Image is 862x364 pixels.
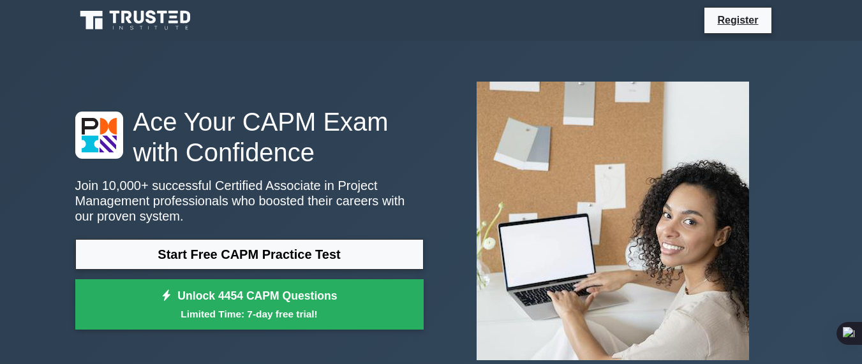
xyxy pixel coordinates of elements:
[710,12,766,28] a: Register
[75,178,424,224] p: Join 10,000+ successful Certified Associate in Project Management professionals who boosted their...
[75,106,424,168] h1: Ace Your CAPM Exam with Confidence
[75,239,424,270] a: Start Free CAPM Practice Test
[75,279,424,330] a: Unlock 4454 CAPM QuestionsLimited Time: 7-day free trial!
[91,307,408,321] small: Limited Time: 7-day free trial!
